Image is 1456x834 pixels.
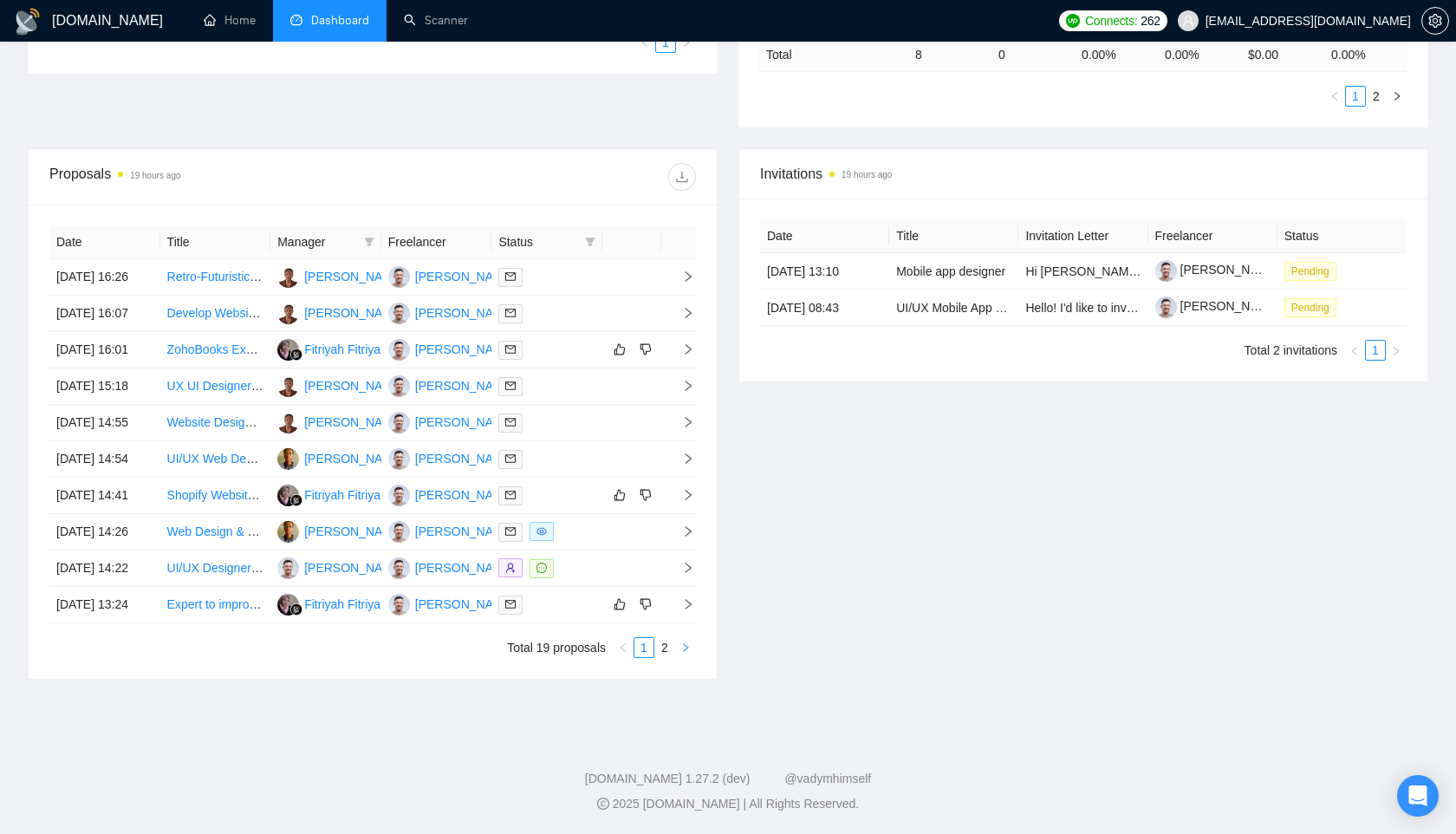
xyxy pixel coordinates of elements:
[635,485,656,505] button: dislike
[634,638,653,657] a: 1
[1387,86,1407,107] button: right
[654,637,675,658] li: 2
[277,339,299,361] img: FF
[760,219,889,253] th: Date
[1277,219,1407,253] th: Status
[277,303,299,324] img: RA
[1018,219,1147,253] th: Invitation Letter
[311,13,369,28] span: Dashboard
[167,342,577,356] a: ZohoBooks Expert Needed to Restructure and Automate Finance Processes
[415,485,515,505] div: [PERSON_NAME]
[759,37,908,71] td: Total
[49,225,160,259] th: Date
[1344,340,1365,361] button: left
[597,798,609,810] span: copyright
[14,795,1442,813] div: 2025 [DOMAIN_NAME] | All Rights Reserved.
[388,487,515,501] a: IA[PERSON_NAME]
[1085,11,1137,30] span: Connects:
[49,405,160,441] td: [DATE] 14:55
[613,637,634,658] button: left
[656,33,675,52] a: 1
[388,266,410,288] img: IA
[388,521,410,543] img: IA
[1066,14,1080,28] img: upwork-logo.png
[160,478,271,514] td: Shopify Website Designer – Build a Modern Store & Find a Winning Product
[49,478,160,514] td: [DATE] 14:41
[614,488,626,502] span: like
[167,270,478,283] a: Retro-Futuristic Mobile Responsive Website Development
[160,225,271,259] th: Title
[167,525,507,538] a: Web Design & Development Team for DevOps Agency Website
[1158,37,1241,71] td: 0.00 %
[388,269,515,283] a: IA[PERSON_NAME]
[634,32,655,53] li: Previous Page
[668,453,694,465] span: right
[388,524,515,538] a: IA[PERSON_NAME]
[655,32,676,53] li: 1
[1349,346,1360,356] span: left
[49,259,160,296] td: [DATE] 16:26
[536,563,547,573] span: message
[908,37,991,71] td: 8
[505,308,516,318] span: mail
[1367,87,1386,106] a: 2
[160,368,271,405] td: UX UI Designer Needed for App and Web portal redesign
[167,306,432,320] a: Develop Website for New Company from Scratch
[889,253,1018,290] td: Mobile app designer
[304,595,387,614] div: Fitriyah Fitriyah
[1386,340,1407,361] button: right
[668,380,694,392] span: right
[304,485,387,505] div: Fitriyah Fitriyah
[760,290,889,326] td: [DATE] 08:43
[609,594,630,615] button: like
[277,557,299,579] img: IA
[388,560,515,574] a: IA[PERSON_NAME]
[304,267,404,286] div: [PERSON_NAME]
[1422,14,1448,28] span: setting
[14,8,42,36] img: logo
[668,270,694,283] span: right
[505,526,516,537] span: mail
[505,271,516,282] span: mail
[167,597,455,611] a: Expert to improve EV Certified app security screening
[1284,298,1336,317] span: Pending
[634,637,654,658] li: 1
[277,375,299,397] img: RA
[49,587,160,623] td: [DATE] 13:24
[388,412,410,433] img: IA
[364,237,374,247] span: filter
[1324,37,1407,71] td: 0.00 %
[381,225,492,259] th: Freelancer
[1155,260,1177,282] img: c1Nit8qjVAlHUSDBw7PlHkLqcfSMI-ExZvl0DWT59EVBMXrgTO_2VT1D5J4HGk5FKG
[1387,86,1407,107] li: Next Page
[896,264,1005,278] a: Mobile app designer
[388,305,515,319] a: IA[PERSON_NAME]
[277,560,404,574] a: IA[PERSON_NAME]
[361,229,378,255] span: filter
[290,14,302,26] span: dashboard
[668,343,694,355] span: right
[760,253,889,290] td: [DATE] 13:10
[669,170,695,184] span: download
[536,526,547,537] span: eye
[388,303,410,324] img: IA
[675,637,696,658] li: Next Page
[160,441,271,478] td: UI/UX Web Designer
[668,163,696,191] button: download
[160,259,271,296] td: Retro-Futuristic Mobile Responsive Website Development
[388,451,515,465] a: IA[PERSON_NAME]
[505,490,516,500] span: mail
[668,307,694,319] span: right
[388,485,410,506] img: IA
[388,594,410,616] img: IA
[680,642,691,653] span: right
[49,551,160,587] td: [DATE] 14:22
[507,637,606,658] li: Total 19 proposals
[618,642,628,653] span: left
[277,485,299,506] img: FF
[635,594,656,615] button: dislike
[415,303,515,323] div: [PERSON_NAME]
[991,37,1075,71] td: 0
[290,349,302,361] img: gigradar-bm.png
[304,340,387,359] div: Fitriyah Fitriyah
